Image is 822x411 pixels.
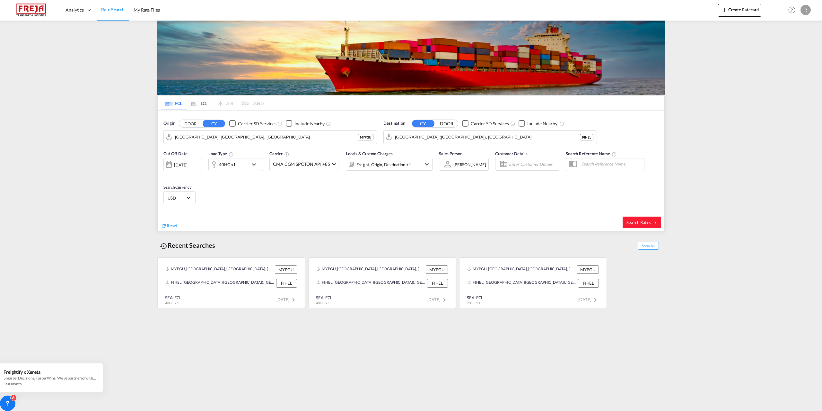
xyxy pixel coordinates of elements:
md-input-container: Helsinki (Helsingfors), FIHEL [384,131,597,144]
span: My Rate Files [134,7,160,13]
div: Recent Searches [157,238,218,253]
span: 20GP x 1 [467,301,480,305]
md-checkbox: Checkbox No Ink [462,120,509,127]
div: MYPGU, Pasir Gudang, Johor, Malaysia, South East Asia, Asia Pacific [467,265,575,274]
div: Carrier SD Services [471,121,509,127]
md-icon: Unchecked: Search for CY (Container Yard) services for all selected carriers.Checked : Search for... [510,121,515,126]
span: Destination [383,120,405,127]
md-checkbox: Checkbox No Ink [229,120,276,127]
md-icon: Unchecked: Ignores neighbouring ports when fetching rates.Checked : Includes neighbouring ports w... [559,121,564,126]
div: Freight Origin Destination Dock Stuffing [356,160,411,169]
div: FIHEL [580,134,593,140]
div: FIHEL, Helsinki (Helsingfors), Finland, Northern Europe, Europe [316,279,425,287]
input: Enter Customer Details [509,159,557,169]
div: MYPGU, Pasir Gudang, Johor, Malaysia, South East Asia, Asia Pacific [316,265,424,274]
div: 40HC x1icon-chevron-down [208,158,263,171]
div: Help [786,4,800,16]
div: Origin DOOR CY Checkbox No InkUnchecked: Search for CY (Container Yard) services for all selected... [158,111,664,231]
img: 586607c025bf11f083711d99603023e7.png [10,3,53,17]
button: CY [412,120,434,127]
span: Reset [167,223,178,228]
span: Carrier [269,151,289,156]
div: 40HC x1 [219,160,236,169]
input: Search Reference Name [578,159,644,169]
div: FIHEL [276,279,297,287]
div: MYPGU [426,265,448,274]
img: LCL+%26+FCL+BACKGROUND.png [157,21,665,95]
md-select: Sales Person: Riika Nevalainen [453,160,487,169]
span: Analytics [66,7,84,13]
input: Search by Port [175,132,358,142]
md-tab-item: LCL [187,96,212,110]
md-icon: Your search will be saved by the below given name [612,152,617,157]
div: MYPGU [275,265,297,274]
md-icon: icon-plus 400-fg [721,6,728,13]
md-icon: Unchecked: Search for CY (Container Yard) services for all selected carriers.Checked : Search for... [277,121,283,126]
div: Freight Origin Destination Dock Stuffingicon-chevron-down [346,158,433,171]
recent-search-card: MYPGU, [GEOGRAPHIC_DATA], [GEOGRAPHIC_DATA], [GEOGRAPHIC_DATA], [GEOGRAPHIC_DATA], [GEOGRAPHIC_DA... [308,257,456,308]
md-icon: icon-chevron-right [290,296,297,304]
span: Locals & Custom Charges [346,151,393,156]
div: Include Nearby [294,121,325,127]
span: Show All [638,242,659,250]
recent-search-card: MYPGU, [GEOGRAPHIC_DATA], [GEOGRAPHIC_DATA], [GEOGRAPHIC_DATA], [GEOGRAPHIC_DATA], [GEOGRAPHIC_DA... [459,257,607,308]
div: [DATE] [174,162,187,168]
span: Origin [163,120,175,127]
div: [PERSON_NAME] [453,162,486,167]
md-icon: icon-chevron-right [591,296,599,304]
md-select: Select Currency: $ USDUnited States Dollar [167,193,192,202]
div: FIHEL, Helsinki (Helsingfors), Finland, Northern Europe, Europe [467,279,576,287]
div: MYPGU [358,134,373,140]
span: CMA CGM SPOTON API +85 [273,161,330,167]
recent-search-card: MYPGU, [GEOGRAPHIC_DATA], [GEOGRAPHIC_DATA], [GEOGRAPHIC_DATA], [GEOGRAPHIC_DATA], [GEOGRAPHIC_DA... [157,257,305,308]
div: MYPGU [577,265,599,274]
div: Carrier SD Services [238,121,276,127]
span: Search Rates [626,220,657,225]
span: Rate Search [101,7,125,12]
div: FIHEL, Helsinki (Helsingfors), Finland, Northern Europe, Europe [165,279,275,287]
md-input-container: Pasir Gudang, Johor, MYPGU [164,131,377,144]
span: Customer Details [495,151,528,156]
span: [DATE] [427,297,448,302]
span: 40HC x 1 [316,301,330,305]
span: Load Type [208,151,234,156]
button: CY [203,120,225,127]
md-icon: icon-chevron-right [441,296,448,304]
div: icon-refreshReset [161,222,178,229]
md-icon: icon-information-outline [229,152,234,157]
md-pagination-wrapper: Use the left and right arrow keys to navigate between tabs [161,96,264,110]
button: Search Ratesicon-arrow-right [623,217,661,228]
div: R [800,5,811,15]
span: Cut Off Date [163,151,188,156]
input: Search by Port [395,132,580,142]
span: Search Currency [163,185,191,190]
md-icon: icon-arrow-right [653,221,657,225]
span: 40HC x 1 [165,301,179,305]
div: FIHEL [427,279,448,287]
span: Sales Person [439,151,462,156]
span: [DATE] [578,297,599,302]
md-icon: icon-refresh [161,223,167,229]
div: SEA-FCL [467,295,483,300]
button: icon-plus 400-fgCreate Ratecard [718,4,761,17]
md-icon: icon-backup-restore [160,242,168,250]
div: Include Nearby [527,121,557,127]
div: MYPGU, Pasir Gudang, Johor, Malaysia, South East Asia, Asia Pacific [165,265,273,274]
md-datepicker: Select [163,171,168,179]
span: Help [786,4,797,15]
button: DOOR [179,120,202,127]
button: DOOR [435,120,458,127]
span: USD [168,195,186,201]
span: [DATE] [276,297,297,302]
md-icon: The selected Trucker/Carrierwill be displayed in the rate results If the rates are from another f... [284,152,289,157]
md-checkbox: Checkbox No Ink [519,120,557,127]
md-icon: Unchecked: Ignores neighbouring ports when fetching rates.Checked : Includes neighbouring ports w... [326,121,331,126]
md-icon: icon-chevron-down [250,161,261,168]
md-icon: icon-chevron-down [423,160,431,168]
md-checkbox: Checkbox No Ink [286,120,325,127]
div: [DATE] [163,158,202,171]
md-tab-item: FCL [161,96,187,110]
div: FIHEL [578,279,599,287]
div: SEA-FCL [165,295,181,300]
